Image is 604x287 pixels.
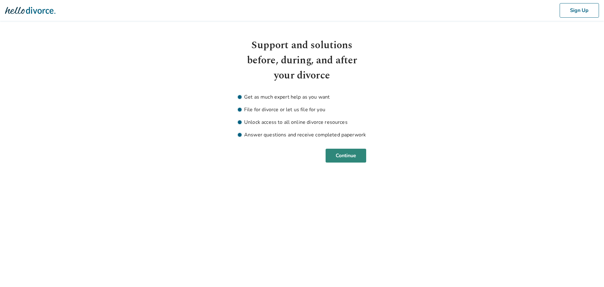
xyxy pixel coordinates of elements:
h1: Support and solutions before, during, and after your divorce [238,38,366,83]
li: Get as much expert help as you want [238,93,366,101]
li: Answer questions and receive completed paperwork [238,131,366,139]
li: File for divorce or let us file for you [238,106,366,113]
button: Sign Up [560,3,599,18]
img: Hello Divorce Logo [5,4,55,17]
li: Unlock access to all online divorce resources [238,118,366,126]
button: Continue [326,149,366,163]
